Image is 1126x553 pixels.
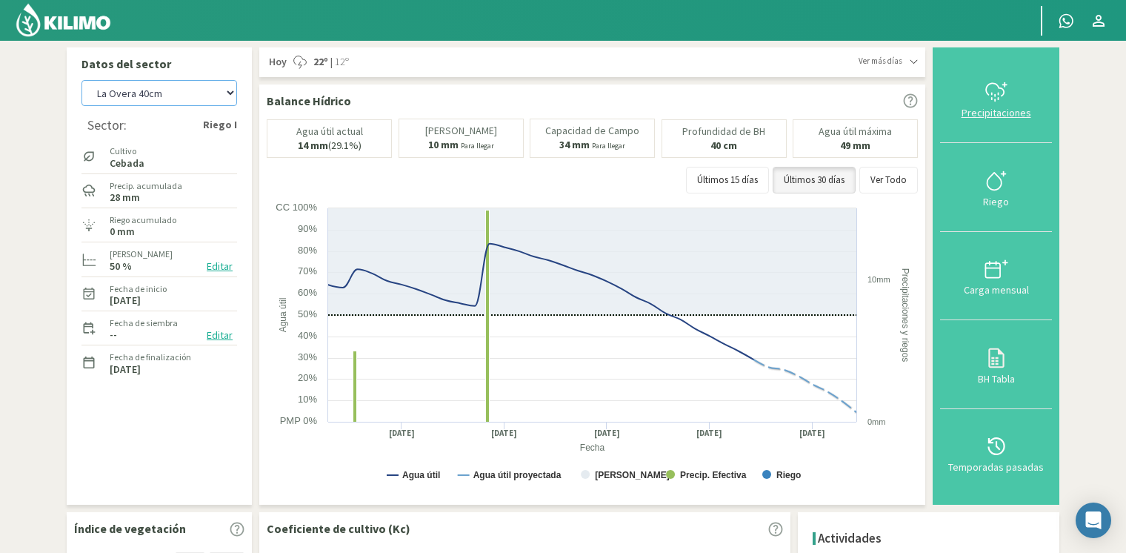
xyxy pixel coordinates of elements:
label: Cebada [110,159,144,168]
text: 50% [298,308,317,319]
div: Temporadas pasadas [945,462,1047,472]
label: Cultivo [110,145,144,158]
div: Sector: [87,118,127,133]
button: Últimos 15 días [686,167,769,193]
text: Agua útil proyectada [473,470,562,480]
label: 28 mm [110,193,140,202]
div: BH Tabla [945,374,1047,384]
label: [DATE] [110,365,141,374]
img: Kilimo [15,2,112,38]
p: [PERSON_NAME] [425,125,497,136]
p: Índice de vegetación [74,520,186,537]
b: 10 mm [428,138,459,151]
b: 49 mm [840,139,870,152]
label: [PERSON_NAME] [110,248,173,261]
text: CC 100% [276,202,317,213]
text: 80% [298,245,317,256]
b: 34 mm [559,138,590,151]
span: 12º [333,55,349,70]
label: 0 mm [110,227,135,236]
p: Coeficiente de cultivo (Kc) [267,520,410,537]
div: Carga mensual [945,285,1047,295]
p: Profundidad de BH [682,126,765,137]
button: Carga mensual [940,232,1052,320]
button: Precipitaciones [940,55,1052,143]
text: 90% [298,223,317,234]
text: Precip. Efectiva [680,470,747,480]
text: 20% [298,372,317,383]
text: Riego [776,470,801,480]
text: 30% [298,351,317,362]
text: 10% [298,394,317,405]
text: 40% [298,330,317,341]
text: [DATE] [389,428,415,439]
label: Fecha de siembra [110,317,178,330]
text: [DATE] [799,428,825,439]
text: 10mm [867,275,890,284]
label: Fecha de inicio [110,282,167,296]
text: [DATE] [696,428,722,439]
button: Últimos 30 días [773,167,856,193]
strong: Riego I [203,117,237,133]
label: Riego acumulado [110,213,176,227]
text: PMP 0% [280,415,318,426]
text: [DATE] [491,428,517,439]
p: Agua útil actual [296,126,363,137]
label: [DATE] [110,296,141,305]
button: Riego [940,143,1052,231]
small: Para llegar [592,141,625,150]
strong: 22º [313,55,328,68]
text: 0mm [867,417,885,426]
text: Precipitaciones y riegos [900,268,910,362]
div: Open Intercom Messenger [1076,503,1111,538]
text: Agua útil [278,298,288,333]
text: [DATE] [594,428,620,439]
p: Agua útil máxima [819,126,892,137]
label: Fecha de finalización [110,351,191,364]
button: Temporadas pasadas [940,409,1052,497]
p: Capacidad de Campo [545,125,639,136]
text: Fecha [580,443,605,454]
div: Riego [945,196,1047,207]
p: Balance Hídrico [267,92,351,110]
button: Ver Todo [859,167,918,193]
button: Editar [202,327,237,344]
h4: Actividades [818,532,882,546]
span: Hoy [267,55,287,70]
button: BH Tabla [940,320,1052,408]
text: [PERSON_NAME] [595,470,670,480]
span: | [330,55,333,70]
span: Ver más días [859,55,902,67]
label: Precip. acumulada [110,179,182,193]
label: 50 % [110,262,132,271]
text: 60% [298,287,317,298]
label: -- [110,330,117,340]
small: Para llegar [461,141,494,150]
text: 70% [298,265,317,276]
text: Agua útil [402,470,440,480]
p: Datos del sector [81,55,237,73]
b: 14 mm [298,139,328,152]
p: (29.1%) [298,140,362,151]
button: Editar [202,258,237,275]
b: 40 cm [710,139,737,152]
div: Precipitaciones [945,107,1047,118]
